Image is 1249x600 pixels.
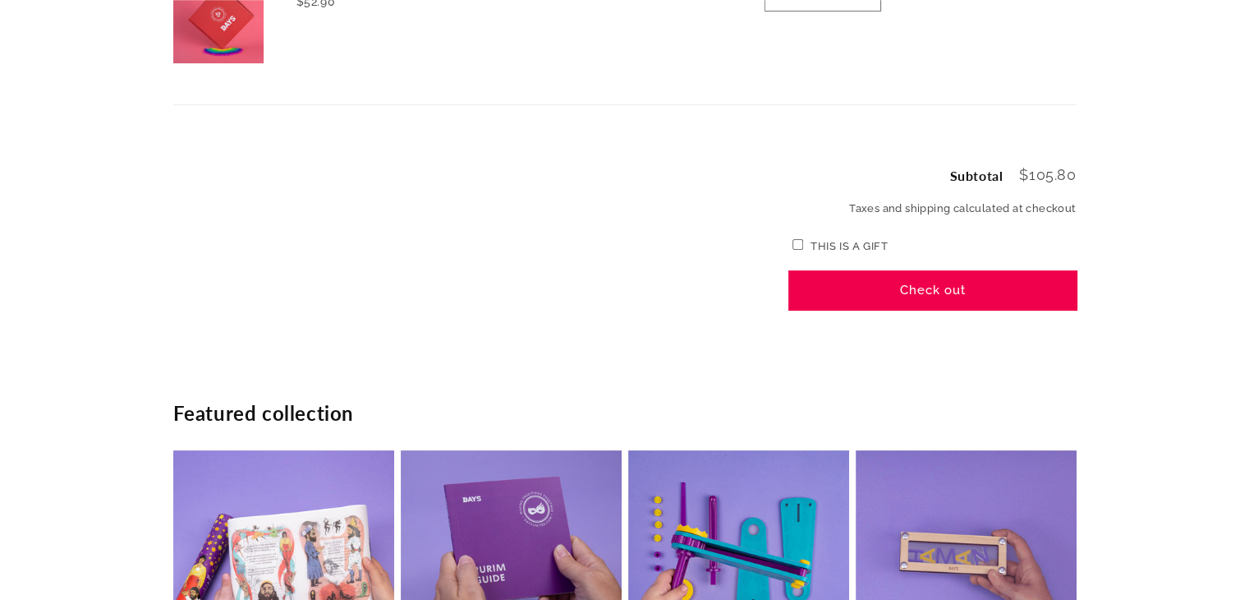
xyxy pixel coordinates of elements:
[173,400,1077,426] h2: Featured collection
[789,318,1077,362] iframe: PayPal-paypal
[810,240,888,252] label: This is a gift
[789,271,1077,310] button: Check out
[949,169,1003,182] h2: Subtotal
[789,201,1077,217] small: Taxes and shipping calculated at checkout
[1019,166,1076,183] span: $105.80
